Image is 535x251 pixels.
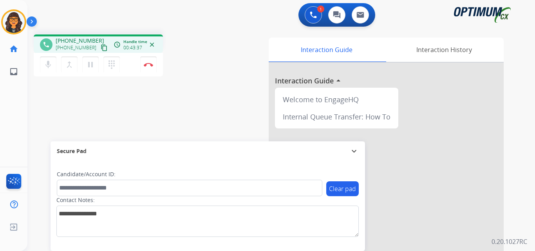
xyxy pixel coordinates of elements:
[278,108,395,125] div: Internal Queue Transfer: How To
[123,39,147,45] span: Handle time
[123,45,142,51] span: 00:43:37
[43,41,50,48] mat-icon: phone
[57,147,87,155] span: Secure Pad
[9,44,18,54] mat-icon: home
[86,60,95,69] mat-icon: pause
[57,170,116,178] label: Candidate/Account ID:
[56,45,96,51] span: [PHONE_NUMBER]
[65,60,74,69] mat-icon: merge_type
[114,41,121,48] mat-icon: access_time
[9,67,18,76] mat-icon: inbox
[144,63,153,67] img: control
[349,146,359,156] mat-icon: expand_more
[278,91,395,108] div: Welcome to EngageHQ
[56,37,104,45] span: [PHONE_NUMBER]
[384,38,504,62] div: Interaction History
[148,41,155,48] mat-icon: close
[56,196,95,204] label: Contact Notes:
[326,181,359,196] button: Clear pad
[3,11,25,33] img: avatar
[43,60,53,69] mat-icon: mic
[107,60,116,69] mat-icon: dialpad
[101,44,108,51] mat-icon: content_copy
[269,38,384,62] div: Interaction Guide
[317,5,324,13] div: 1
[492,237,527,246] p: 0.20.1027RC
